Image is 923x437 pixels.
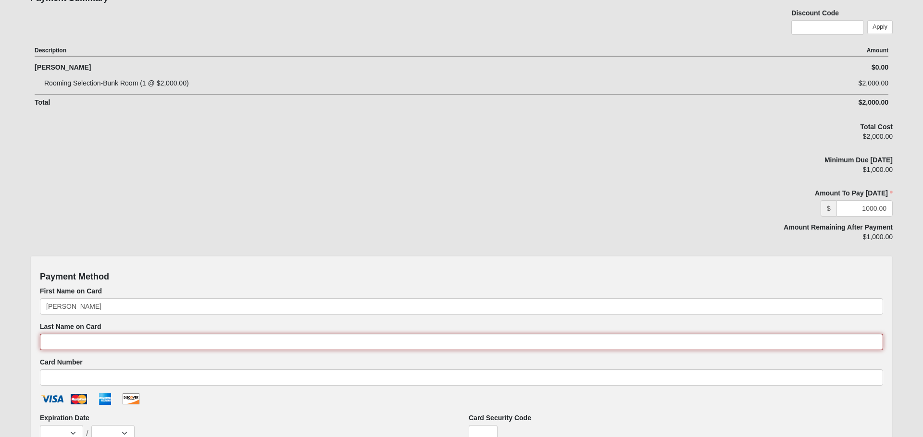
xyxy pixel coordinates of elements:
[35,62,675,73] div: [PERSON_NAME]
[35,47,66,54] strong: Description
[821,200,836,217] span: $
[615,188,893,198] label: Amount To Pay [DATE]
[675,78,888,88] div: $2,000.00
[469,413,531,423] label: Card Security Code
[867,47,888,54] strong: Amount
[675,97,888,108] div: $2,000.00
[40,322,101,331] label: Last Name on Card
[675,62,888,73] div: $0.00
[40,413,89,423] label: Expiration Date
[836,200,893,217] input: 0.00
[791,8,839,18] label: Discount Code
[40,357,83,367] label: Card Number
[867,20,893,34] a: Apply
[615,165,893,181] div: $1,000.00
[861,122,893,132] label: Total Cost
[784,222,893,232] label: Amount Remaining After Payment
[615,132,893,148] div: $2,000.00
[824,155,893,165] label: Minimum Due [DATE]
[40,286,102,296] label: First Name on Card
[40,272,883,282] h4: Payment Method
[615,232,893,248] div: $1,000.00
[35,97,675,108] div: Total
[35,78,675,88] div: Rooming Selection-Bunk Room (1 @ $2,000.00)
